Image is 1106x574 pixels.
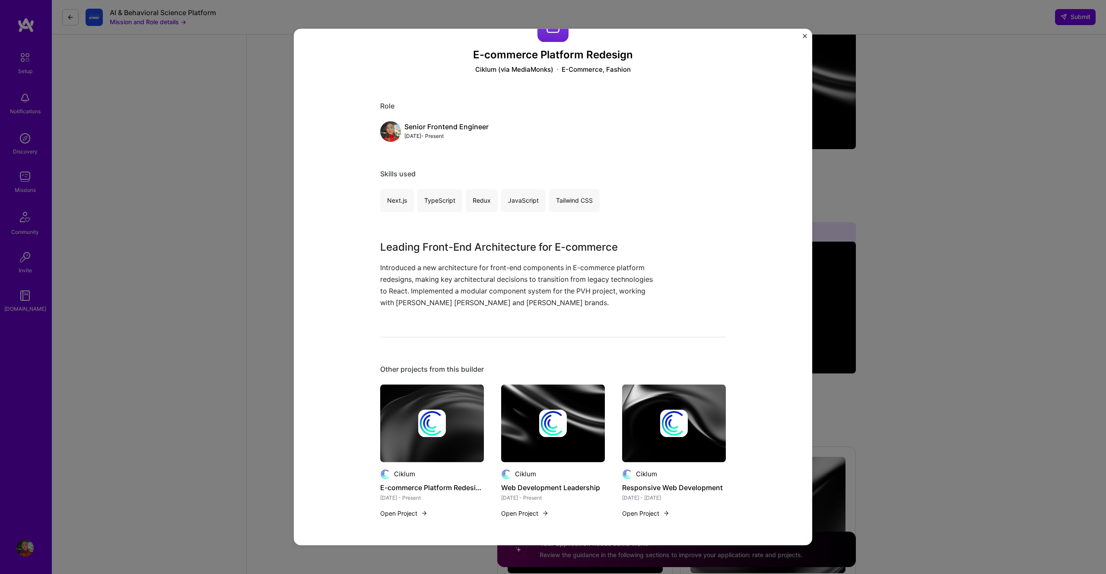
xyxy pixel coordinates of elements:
[380,239,661,255] h3: Leading Front-End Architecture for E-commerce
[501,469,512,479] img: Company logo
[622,493,726,502] div: [DATE] - [DATE]
[380,189,414,212] div: Next.js
[404,122,489,131] div: Senior Frontend Engineer
[501,384,605,462] img: cover
[549,189,600,212] div: Tailwind CSS
[380,509,428,518] button: Open Project
[380,169,726,179] div: Skills used
[622,509,670,518] button: Open Project
[515,470,536,479] div: Ciklum
[466,189,498,212] div: Redux
[418,409,446,437] img: Company logo
[404,131,489,140] div: [DATE] - Present
[622,384,726,462] img: cover
[380,482,484,493] h4: E-commerce Platform Redesign
[501,482,605,493] h4: Web Development Leadership
[562,65,631,74] div: E-Commerce, Fashion
[380,493,484,502] div: [DATE] - Present
[394,470,415,479] div: Ciklum
[380,102,726,111] div: Role
[380,262,661,309] p: Introduced a new architecture for front-end components in E-commerce platform redesigns, making k...
[539,409,567,437] img: Company logo
[622,482,726,493] h4: Responsive Web Development
[542,510,549,517] img: arrow-right
[636,470,657,479] div: Ciklum
[380,365,726,374] div: Other projects from this builder
[380,469,391,479] img: Company logo
[380,384,484,462] img: cover
[380,49,726,61] h3: E-commerce Platform Redesign
[501,509,549,518] button: Open Project
[622,469,632,479] img: Company logo
[803,34,807,43] button: Close
[475,65,553,74] div: Ciklum (via MediaMonks)
[501,189,546,212] div: JavaScript
[660,409,688,437] img: Company logo
[421,510,428,517] img: arrow-right
[417,189,462,212] div: TypeScript
[501,493,605,502] div: [DATE] - Present
[663,510,670,517] img: arrow-right
[557,65,558,74] img: Dot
